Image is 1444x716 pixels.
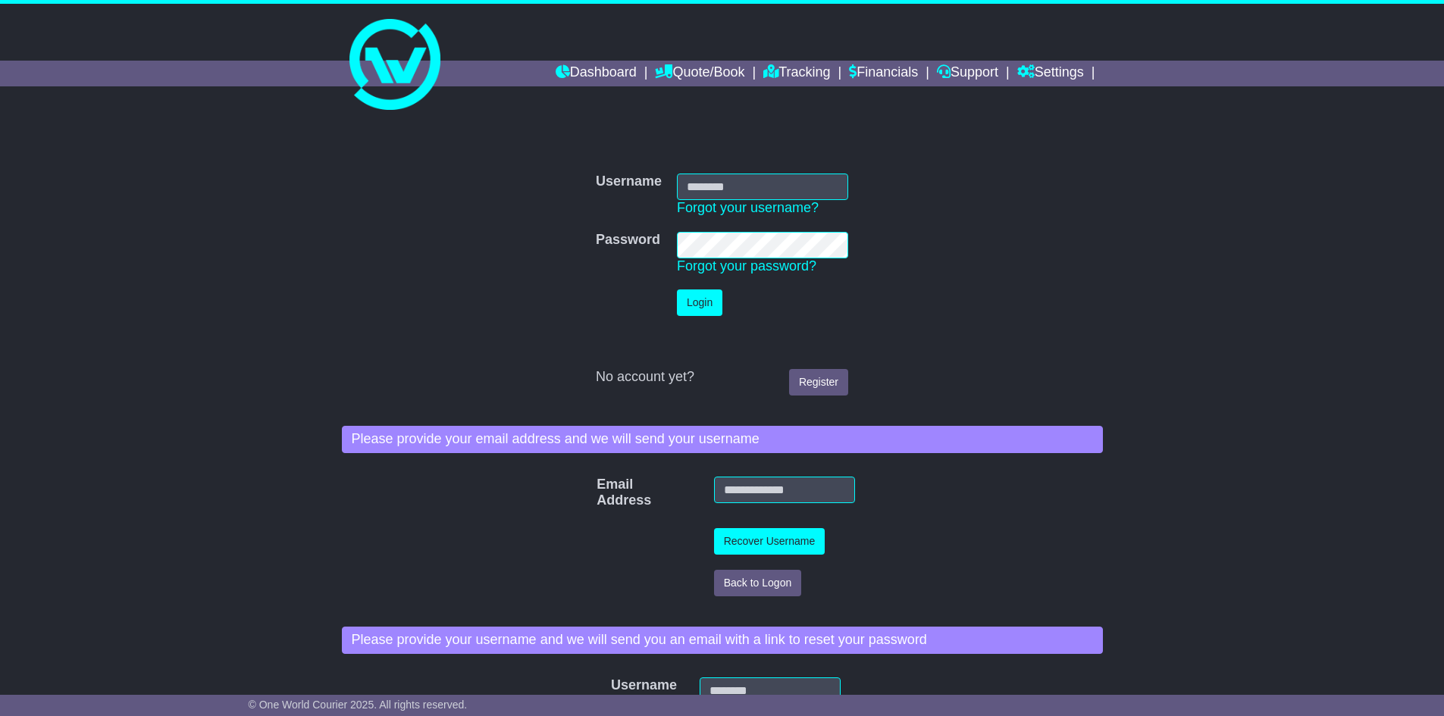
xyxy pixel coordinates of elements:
a: Settings [1017,61,1084,86]
div: No account yet? [596,369,848,386]
button: Back to Logon [714,570,802,596]
button: Login [677,289,722,316]
label: Password [596,232,660,249]
a: Register [789,369,848,396]
button: Recover Username [714,528,825,555]
a: Dashboard [556,61,637,86]
label: Username [596,174,662,190]
label: Username [603,677,624,694]
a: Forgot your password? [677,258,816,274]
a: Quote/Book [655,61,744,86]
a: Forgot your username? [677,200,819,215]
label: Email Address [589,477,616,509]
div: Please provide your username and we will send you an email with a link to reset your password [342,627,1103,654]
div: Please provide your email address and we will send your username [342,426,1103,453]
a: Financials [849,61,918,86]
span: © One World Courier 2025. All rights reserved. [249,699,468,711]
a: Tracking [763,61,830,86]
a: Support [937,61,998,86]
